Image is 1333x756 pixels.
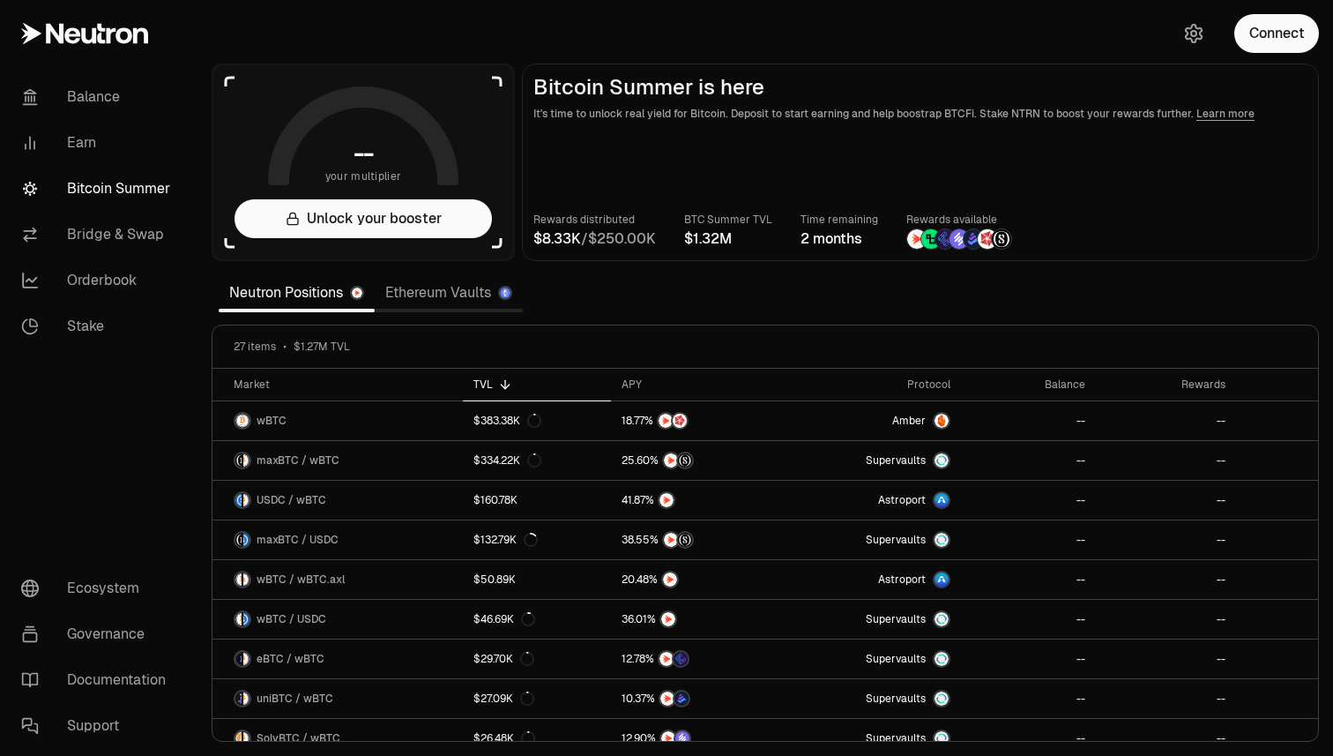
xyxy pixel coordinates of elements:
[463,520,611,559] a: $132.79K
[463,441,611,480] a: $334.22K
[1234,14,1319,53] button: Connect
[234,378,452,392] div: Market
[935,612,949,626] img: Supervaults
[785,481,960,520] a: Astroport
[992,229,1011,249] img: Structured Points
[257,652,324,666] span: eBTC / wBTC
[473,414,541,428] div: $383.38K
[500,288,510,298] img: Ethereum Logo
[212,679,463,718] a: uniBTC LogowBTC LogouniBTC / wBTC
[1096,679,1236,718] a: --
[878,493,926,507] span: Astroport
[611,481,786,520] a: NTRN
[294,340,350,354] span: $1.27M TVL
[785,520,960,559] a: SupervaultsSupervaults
[257,692,333,706] span: uniBTC / wBTC
[678,533,692,547] img: Structured Points
[243,453,249,468] img: wBTC Logo
[212,481,463,520] a: USDC LogowBTC LogoUSDC / wBTC
[243,612,249,626] img: USDC Logo
[1096,520,1236,559] a: --
[1196,107,1255,121] a: Learn more
[935,414,949,428] img: Amber
[243,652,249,666] img: wBTC Logo
[664,533,678,547] img: NTRN
[801,228,878,250] div: 2 months
[257,414,287,428] span: wBTC
[785,560,960,599] a: Astroport
[473,453,541,468] div: $334.22K
[473,612,535,626] div: $46.69K
[257,573,345,587] span: wBTC / wBTC.axl
[257,612,326,626] span: wBTC / USDC
[961,679,1096,718] a: --
[785,401,960,440] a: AmberAmber
[212,600,463,639] a: wBTC LogoUSDC LogowBTC / USDC
[659,652,674,666] img: NTRN
[878,573,926,587] span: Astroport
[1096,481,1236,520] a: --
[935,731,949,745] img: Supervaults
[7,657,190,703] a: Documentation
[935,229,955,249] img: EtherFi Points
[622,650,775,668] button: NTRNEtherFi Points
[935,692,949,706] img: Supervaults
[622,531,775,549] button: NTRNStructured Points
[611,441,786,480] a: NTRNStructured Points
[622,452,775,469] button: NTRNStructured Points
[234,340,276,354] span: 27 items
[972,378,1085,392] div: Balance
[257,731,340,745] span: SolvBTC / wBTC
[325,168,402,185] span: your multiplier
[212,520,463,559] a: maxBTC LogoUSDC LogomaxBTC / USDC
[907,229,927,249] img: NTRN
[906,211,1012,228] p: Rewards available
[1096,401,1236,440] a: --
[785,640,960,678] a: SupervaultsSupervaults
[935,533,949,547] img: Supervaults
[661,731,675,745] img: NTRN
[463,679,611,718] a: $27.09K
[1096,640,1236,678] a: --
[257,453,339,468] span: maxBTC / wBTC
[473,493,518,507] div: $160.78K
[533,211,656,228] p: Rewards distributed
[243,533,249,547] img: USDC Logo
[684,211,772,228] p: BTC Summer TVL
[964,229,983,249] img: Bedrock Diamonds
[235,199,492,238] button: Unlock your booster
[611,520,786,559] a: NTRNStructured Points
[235,493,242,507] img: USDC Logo
[533,228,656,250] div: /
[235,612,242,626] img: wBTC Logo
[673,414,687,428] img: Mars Fragments
[212,640,463,678] a: eBTC LogowBTC LogoeBTC / wBTC
[611,640,786,678] a: NTRNEtherFi Points
[664,453,678,468] img: NTRN
[1106,378,1225,392] div: Rewards
[961,481,1096,520] a: --
[622,491,775,509] button: NTRN
[7,258,190,303] a: Orderbook
[473,692,534,706] div: $27.09K
[674,692,689,706] img: Bedrock Diamonds
[611,401,786,440] a: NTRNMars Fragments
[659,414,673,428] img: NTRN
[352,288,362,298] img: Neutron Logo
[375,275,523,311] a: Ethereum Vaults
[961,560,1096,599] a: --
[892,414,926,428] span: Amber
[463,401,611,440] a: $383.38K
[921,229,941,249] img: Lombard Lux
[866,652,926,666] span: Supervaults
[7,611,190,657] a: Governance
[961,401,1096,440] a: --
[1096,441,1236,480] a: --
[622,412,775,430] button: NTRNMars Fragments
[663,573,677,587] img: NTRN
[473,652,534,666] div: $29.70K
[243,493,249,507] img: wBTC Logo
[463,640,611,678] a: $29.70K
[622,690,775,707] button: NTRNBedrock Diamonds
[785,600,960,639] a: SupervaultsSupervaults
